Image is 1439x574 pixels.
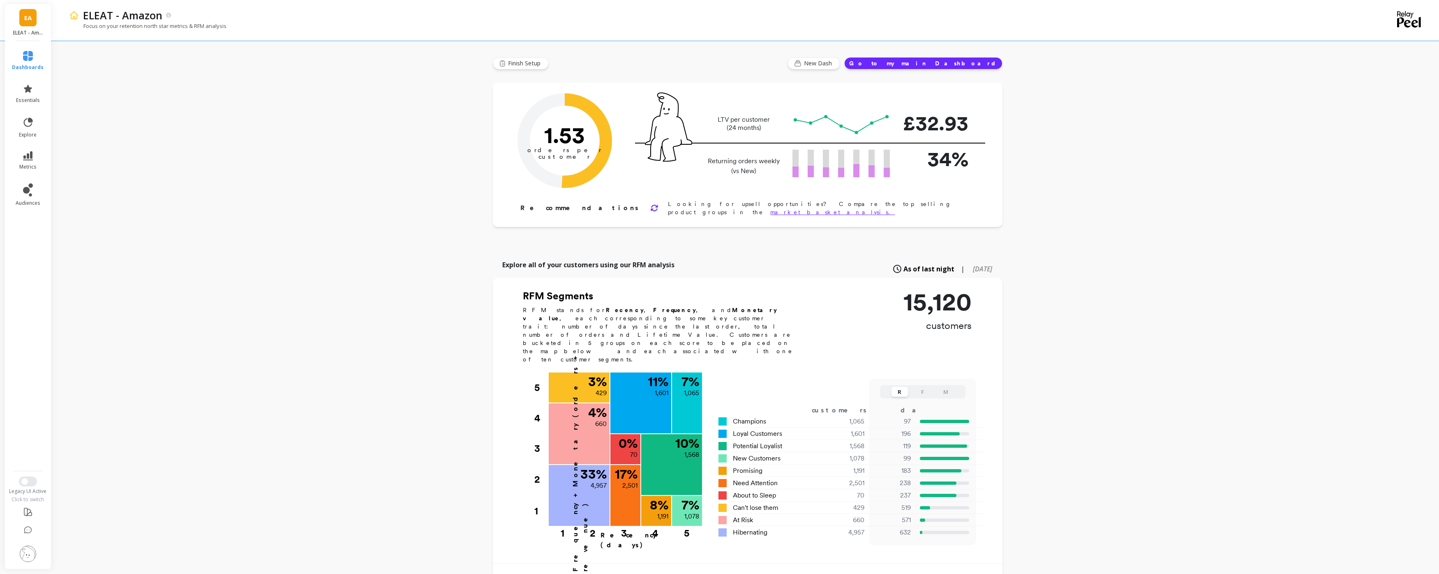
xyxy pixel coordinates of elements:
[493,57,549,69] button: Finish Setup
[521,203,640,213] p: Recommendations
[875,429,911,439] p: 196
[16,97,40,104] span: essentials
[815,528,874,537] div: 4,957
[589,375,607,388] p: 3 %
[682,375,700,388] p: 7 %
[706,156,783,176] p: Returning orders weekly (vs New)
[676,437,700,450] p: 10 %
[903,108,969,139] p: £32.93
[901,405,934,415] div: days
[815,429,874,439] div: 1,601
[815,417,874,426] div: 1,065
[875,441,911,451] p: 119
[733,441,783,451] span: Potential Loyalist
[815,454,874,463] div: 1,078
[577,527,608,535] div: 2
[19,132,37,138] span: explore
[875,515,911,525] p: 571
[69,22,226,30] p: Focus on your retention north star metrics & RFM analysis
[706,116,783,132] p: LTV per customer (24 months)
[733,491,776,500] span: About to Sleep
[875,454,911,463] p: 99
[915,387,931,397] button: F
[904,289,972,314] p: 15,120
[535,433,548,464] div: 3
[771,209,895,215] a: market basket analysis.
[804,59,835,67] span: New Dash
[973,264,993,273] span: [DATE]
[4,488,52,495] div: Legacy UI Active
[938,387,954,397] button: M
[655,388,669,398] p: 1,601
[875,491,911,500] p: 237
[631,450,638,460] p: 70
[815,515,874,525] div: 660
[24,13,32,23] span: EA
[733,528,768,537] span: Hibernating
[733,478,778,488] span: Need Attention
[527,146,602,154] tspan: orders per
[615,468,638,481] p: 17 %
[961,264,965,274] span: |
[733,503,779,513] span: Can't lose them
[19,477,37,486] button: Switch to New UI
[685,512,700,521] p: 1,078
[733,417,767,426] span: Champions
[904,319,972,332] p: customers
[815,478,874,488] div: 2,501
[69,10,79,20] img: header icon
[523,306,803,363] p: RFM stands for , , and , each corresponding to some key customer trait: number of days since the ...
[608,527,640,535] div: 3
[844,57,1002,69] button: Go to my main Dashboard
[648,375,669,388] p: 11 %
[875,417,911,426] p: 97
[733,466,763,476] span: Promising
[903,143,969,174] p: 34%
[815,491,874,500] div: 70
[83,8,162,22] p: ELEAT - Amazon
[875,478,911,488] p: 238
[788,57,840,69] button: New Dash
[596,419,607,429] p: 660
[535,373,548,403] div: 5
[596,388,607,398] p: 429
[650,498,669,512] p: 8 %
[12,64,44,71] span: dashboards
[682,498,700,512] p: 7 %
[654,307,696,313] b: Frequency
[20,546,36,562] img: profile picture
[658,512,669,521] p: 1,191
[685,450,700,460] p: 1,568
[815,466,874,476] div: 1,191
[571,328,590,572] p: Frequency + Monetary (orders + revenue)
[503,260,675,270] p: Explore all of your customers using our RFM analysis
[16,200,40,206] span: audiences
[733,429,783,439] span: Loyal Customers
[538,153,591,160] tspan: customer
[640,527,671,535] div: 4
[4,496,52,503] div: Click to switch
[535,464,548,495] div: 2
[904,264,955,274] span: As of last night
[733,515,753,525] span: At Risk
[606,307,644,313] b: Recency
[581,468,607,481] p: 33 %
[13,30,43,36] p: ELEAT - Amazon
[892,387,908,397] button: R
[591,481,607,491] p: 4,957
[812,405,878,415] div: customers
[645,93,692,162] img: pal seatted on line
[684,388,700,398] p: 1,065
[535,495,548,527] div: 1
[815,441,874,451] div: 1,568
[508,59,543,67] span: Finish Setup
[523,289,803,303] h2: RFM Segments
[875,503,911,513] p: 519
[589,406,607,419] p: 4 %
[875,466,911,476] p: 183
[619,437,638,450] p: 0 %
[733,454,781,463] span: New Customers
[544,121,585,148] text: 1.53
[19,164,37,170] span: metrics
[668,200,976,216] p: Looking for upsell opportunities? Compare the top selling product groups in the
